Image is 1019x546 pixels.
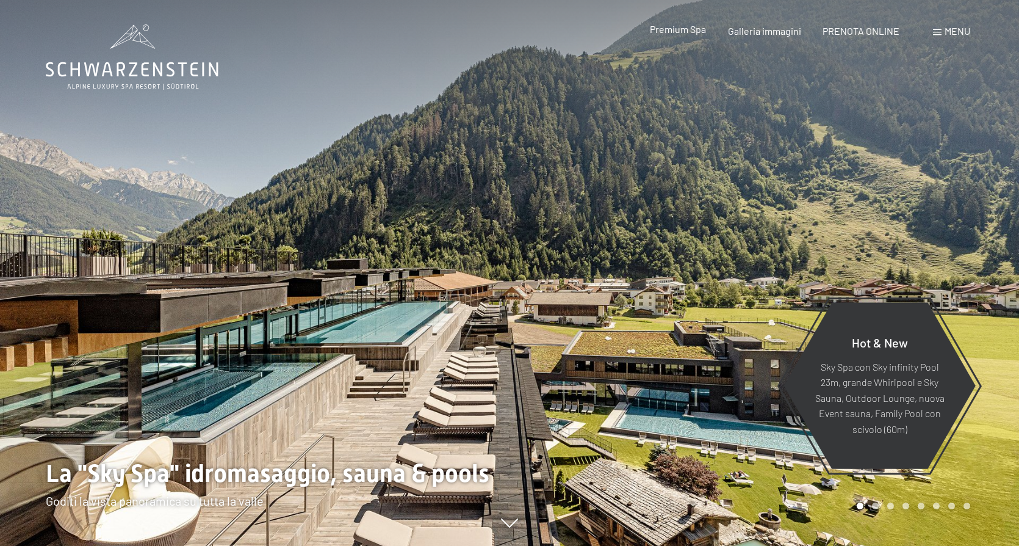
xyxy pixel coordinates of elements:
a: Premium Spa [650,23,706,35]
div: Carousel Page 5 [918,503,924,509]
span: Hot & New [852,335,908,349]
a: Galleria immagini [728,25,801,37]
div: Carousel Page 6 [933,503,940,509]
div: Carousel Page 7 [948,503,955,509]
span: Menu [945,25,970,37]
div: Carousel Pagination [852,503,970,509]
div: Carousel Page 1 (Current Slide) [857,503,863,509]
a: Hot & New Sky Spa con Sky infinity Pool 23m, grande Whirlpool e Sky Sauna, Outdoor Lounge, nuova ... [783,302,976,470]
div: Carousel Page 8 [963,503,970,509]
p: Sky Spa con Sky infinity Pool 23m, grande Whirlpool e Sky Sauna, Outdoor Lounge, nuova Event saun... [813,359,946,437]
a: PRENOTA ONLINE [823,25,899,37]
div: Carousel Page 3 [887,503,894,509]
div: Carousel Page 2 [872,503,879,509]
div: Carousel Page 4 [902,503,909,509]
